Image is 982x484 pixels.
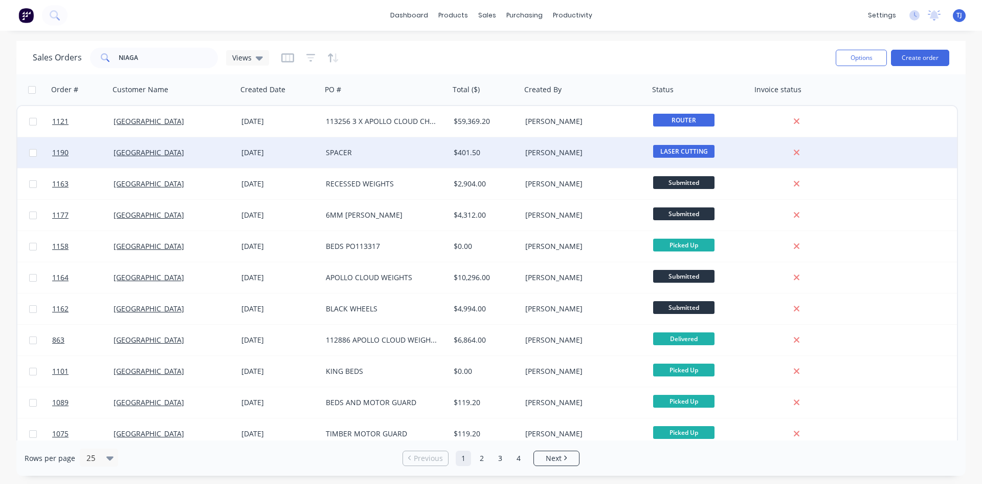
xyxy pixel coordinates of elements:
[454,179,514,189] div: $2,904.00
[652,85,674,95] div: Status
[398,451,584,466] ul: Pagination
[51,85,78,95] div: Order #
[454,335,514,345] div: $6,864.00
[653,395,715,408] span: Picked Up
[546,453,562,464] span: Next
[52,169,114,199] a: 1163
[653,207,715,220] span: Submitted
[52,241,69,251] span: 1158
[241,304,318,314] div: [DATE]
[241,397,318,408] div: [DATE]
[493,451,508,466] a: Page 3
[525,116,639,127] div: [PERSON_NAME]
[525,179,639,189] div: [PERSON_NAME]
[653,270,715,283] span: Submitted
[474,451,489,466] a: Page 2
[52,116,69,127] span: 1121
[525,366,639,376] div: [PERSON_NAME]
[653,114,715,127] span: ROUTER
[241,272,318,283] div: [DATE]
[454,366,514,376] div: $0.00
[52,272,69,283] span: 1164
[114,429,184,438] a: [GEOGRAPHIC_DATA]
[52,293,114,324] a: 1162
[114,397,184,407] a: [GEOGRAPHIC_DATA]
[326,148,439,158] div: SPACER
[241,335,318,345] div: [DATE]
[241,429,318,439] div: [DATE]
[524,85,562,95] div: Created By
[241,366,318,376] div: [DATE]
[52,397,69,408] span: 1089
[653,332,715,345] span: Delivered
[454,116,514,127] div: $59,369.20
[18,8,34,23] img: Factory
[52,200,114,230] a: 1177
[403,453,448,464] a: Previous page
[525,148,639,158] div: [PERSON_NAME]
[473,8,501,23] div: sales
[119,48,218,68] input: Search...
[525,304,639,314] div: [PERSON_NAME]
[511,451,526,466] a: Page 4
[453,85,480,95] div: Total ($)
[326,397,439,408] div: BEDS AND MOTOR GUARD
[653,145,715,158] span: LASER CUTTING
[525,429,639,439] div: [PERSON_NAME]
[326,335,439,345] div: 112886 APOLLO CLOUD WEIGHTS 25MM
[548,8,597,23] div: productivity
[653,301,715,314] span: Submitted
[326,179,439,189] div: RECESSED WEIGHTS
[52,356,114,387] a: 1101
[653,364,715,376] span: Picked Up
[326,272,439,283] div: APOLLO CLOUD WEIGHTS
[241,179,318,189] div: [DATE]
[33,53,82,62] h1: Sales Orders
[501,8,548,23] div: purchasing
[114,241,184,251] a: [GEOGRAPHIC_DATA]
[52,387,114,418] a: 1089
[454,241,514,251] div: $0.00
[241,116,318,127] div: [DATE]
[414,453,443,464] span: Previous
[454,429,514,439] div: $119.20
[52,304,69,314] span: 1162
[456,451,471,466] a: Page 1 is your current page
[232,52,252,63] span: Views
[653,176,715,189] span: Submitted
[326,210,439,220] div: 6MM [PERSON_NAME]
[114,304,184,313] a: [GEOGRAPHIC_DATA]
[454,148,514,158] div: $401.50
[52,366,69,376] span: 1101
[52,231,114,262] a: 1158
[114,366,184,376] a: [GEOGRAPHIC_DATA]
[241,241,318,251] div: [DATE]
[114,335,184,345] a: [GEOGRAPHIC_DATA]
[113,85,168,95] div: Customer Name
[433,8,473,23] div: products
[52,418,114,449] a: 1075
[241,148,318,158] div: [DATE]
[241,210,318,220] div: [DATE]
[525,397,639,408] div: [PERSON_NAME]
[326,241,439,251] div: BEDS PO113317
[52,179,69,189] span: 1163
[454,304,514,314] div: $4,994.00
[25,453,75,464] span: Rows per page
[52,210,69,220] span: 1177
[956,11,962,20] span: TJ
[754,85,801,95] div: Invoice status
[385,8,433,23] a: dashboard
[52,429,69,439] span: 1075
[52,106,114,137] a: 1121
[326,116,439,127] div: 113256 3 X APOLLO CLOUD CHAIRS
[52,325,114,355] a: 863
[534,453,579,464] a: Next page
[326,304,439,314] div: BLACK WHEELS
[454,272,514,283] div: $10,296.00
[325,85,341,95] div: PO #
[454,210,514,220] div: $4,312.00
[114,210,184,220] a: [GEOGRAPHIC_DATA]
[114,148,184,157] a: [GEOGRAPHIC_DATA]
[52,262,114,293] a: 1164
